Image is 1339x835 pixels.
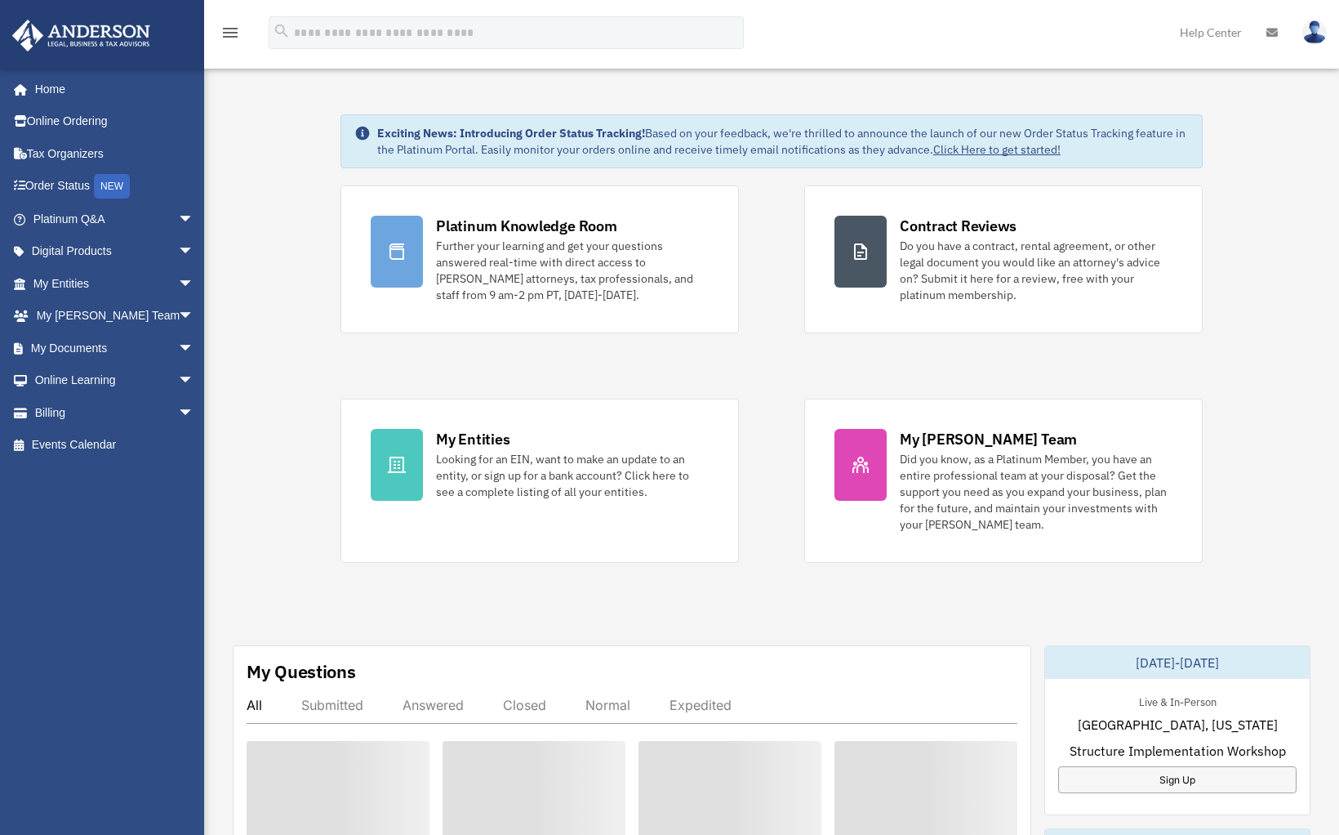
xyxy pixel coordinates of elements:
[436,429,509,449] div: My Entities
[804,399,1203,563] a: My [PERSON_NAME] Team Did you know, as a Platinum Member, you have an entire professional team at...
[669,697,732,713] div: Expedited
[178,364,211,398] span: arrow_drop_down
[900,238,1172,303] div: Do you have a contract, rental agreement, or other legal document you would like an attorney's ad...
[436,238,709,303] div: Further your learning and get your questions answered real-time with direct access to [PERSON_NAM...
[1126,692,1230,709] div: Live & In-Person
[178,203,211,236] span: arrow_drop_down
[436,451,709,500] div: Looking for an EIN, want to make an update to an entity, or sign up for a bank account? Click her...
[11,235,219,268] a: Digital Productsarrow_drop_down
[178,396,211,430] span: arrow_drop_down
[900,451,1172,533] div: Did you know, as a Platinum Member, you have an entire professional team at your disposal? Get th...
[247,697,262,713] div: All
[900,216,1016,236] div: Contract Reviews
[403,697,464,713] div: Answered
[11,267,219,300] a: My Entitiesarrow_drop_down
[247,659,356,684] div: My Questions
[340,399,739,563] a: My Entities Looking for an EIN, want to make an update to an entity, or sign up for a bank accoun...
[1070,741,1286,761] span: Structure Implementation Workshop
[900,429,1077,449] div: My [PERSON_NAME] Team
[1045,646,1310,679] div: [DATE]-[DATE]
[503,697,546,713] div: Closed
[178,300,211,333] span: arrow_drop_down
[94,174,130,199] div: NEW
[301,697,363,713] div: Submitted
[11,170,219,203] a: Order StatusNEW
[11,332,219,364] a: My Documentsarrow_drop_down
[11,137,219,170] a: Tax Organizers
[340,185,739,333] a: Platinum Knowledge Room Further your learning and get your questions answered real-time with dire...
[377,126,645,141] strong: Exciting News: Introducing Order Status Tracking!
[377,125,1189,158] div: Based on your feedback, we're thrilled to announce the launch of our new Order Status Tracking fe...
[273,22,291,40] i: search
[11,73,211,105] a: Home
[178,332,211,365] span: arrow_drop_down
[11,396,219,429] a: Billingarrow_drop_down
[933,142,1061,157] a: Click Here to get started!
[220,23,240,42] i: menu
[11,203,219,235] a: Platinum Q&Aarrow_drop_down
[585,697,630,713] div: Normal
[1302,20,1327,44] img: User Pic
[1058,766,1297,793] a: Sign Up
[1078,715,1278,735] span: [GEOGRAPHIC_DATA], [US_STATE]
[11,300,219,333] a: My [PERSON_NAME] Teamarrow_drop_down
[7,20,155,51] img: Anderson Advisors Platinum Portal
[11,429,219,462] a: Events Calendar
[178,235,211,269] span: arrow_drop_down
[804,185,1203,333] a: Contract Reviews Do you have a contract, rental agreement, or other legal document you would like...
[220,29,240,42] a: menu
[436,216,617,236] div: Platinum Knowledge Room
[11,364,219,397] a: Online Learningarrow_drop_down
[178,267,211,301] span: arrow_drop_down
[11,105,219,138] a: Online Ordering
